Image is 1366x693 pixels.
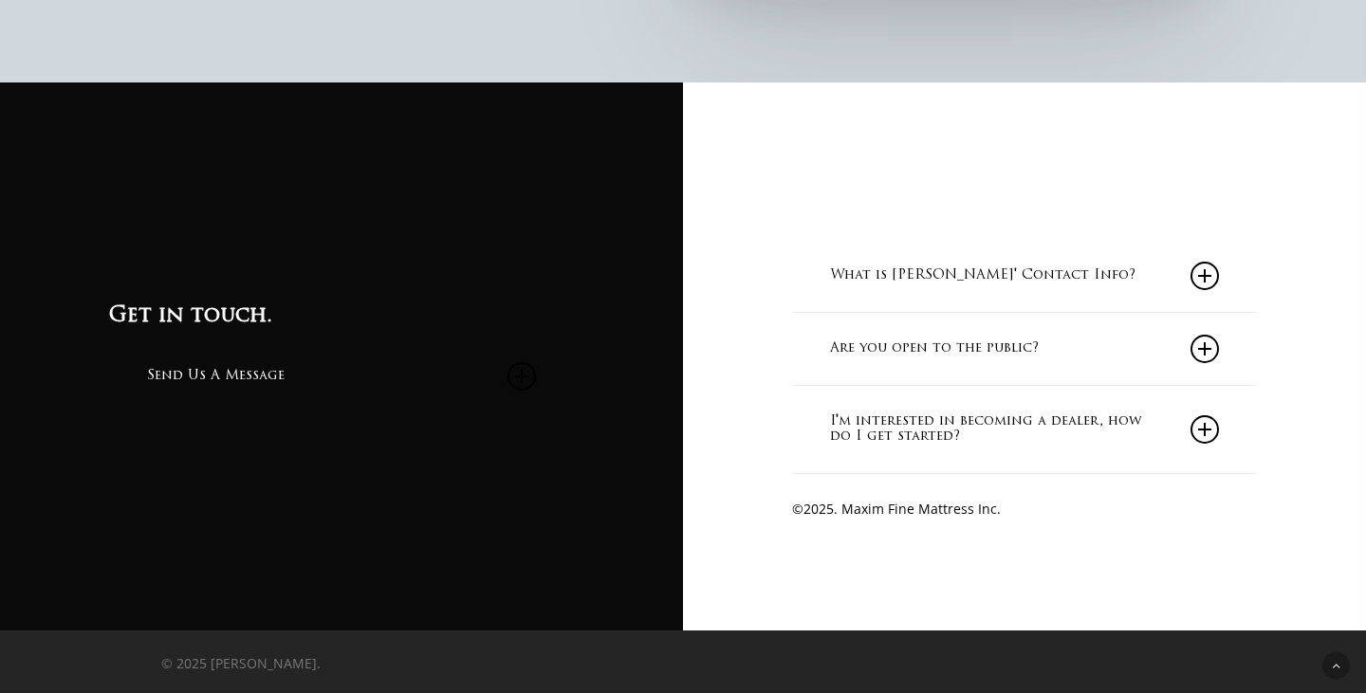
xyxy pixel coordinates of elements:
[147,340,536,412] a: Send Us A Message
[830,240,1219,312] a: What is [PERSON_NAME]' Contact Info?
[830,386,1219,473] a: I'm interested in becoming a dealer, how do I get started?
[803,500,834,518] span: 2025
[792,192,992,217] a: Call [PHONE_NUMBER]
[161,653,584,674] p: © 2025 [PERSON_NAME].
[830,313,1219,385] a: Are you open to the public?
[1322,652,1350,680] a: Back to top
[109,301,574,333] h3: Get in touch.
[792,497,1257,521] p: © . Maxim Fine Mattress Inc.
